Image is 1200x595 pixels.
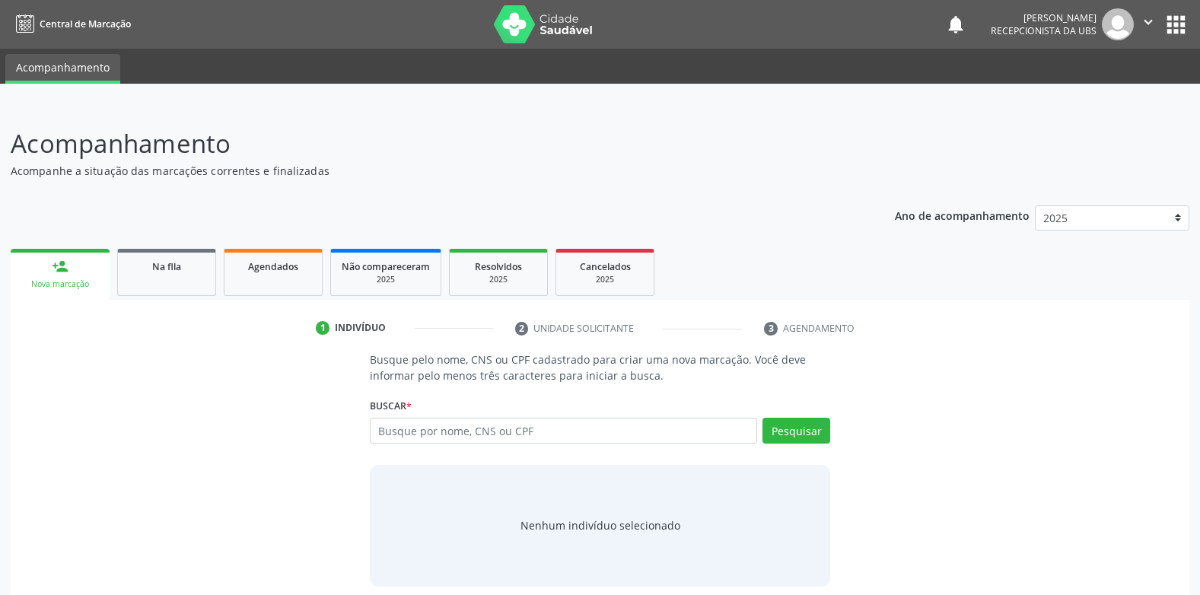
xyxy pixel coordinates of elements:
a: Central de Marcação [11,11,131,37]
span: Cancelados [580,260,631,273]
span: Central de Marcação [40,17,131,30]
a: Acompanhamento [5,54,120,84]
p: Acompanhamento [11,125,836,163]
div: Indivíduo [335,321,386,335]
input: Busque por nome, CNS ou CPF [370,418,758,444]
button:  [1134,8,1163,40]
button: Pesquisar [762,418,830,444]
div: 2025 [567,274,643,285]
div: Nova marcação [21,278,99,290]
button: notifications [945,14,966,35]
p: Ano de acompanhamento [895,205,1030,224]
p: Busque pelo nome, CNS ou CPF cadastrado para criar uma nova marcação. Você deve informar pelo men... [370,352,831,383]
span: Não compareceram [342,260,430,273]
div: Nenhum indivíduo selecionado [520,517,680,533]
span: Resolvidos [475,260,522,273]
label: Buscar [370,394,412,418]
span: Recepcionista da UBS [991,24,1097,37]
div: [PERSON_NAME] [991,11,1097,24]
img: img [1102,8,1134,40]
div: 1 [316,321,329,335]
div: 2025 [460,274,536,285]
span: Na fila [152,260,181,273]
div: 2025 [342,274,430,285]
span: Agendados [248,260,298,273]
div: person_add [52,258,68,275]
p: Acompanhe a situação das marcações correntes e finalizadas [11,163,836,179]
button: apps [1163,11,1189,38]
i:  [1140,14,1157,30]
